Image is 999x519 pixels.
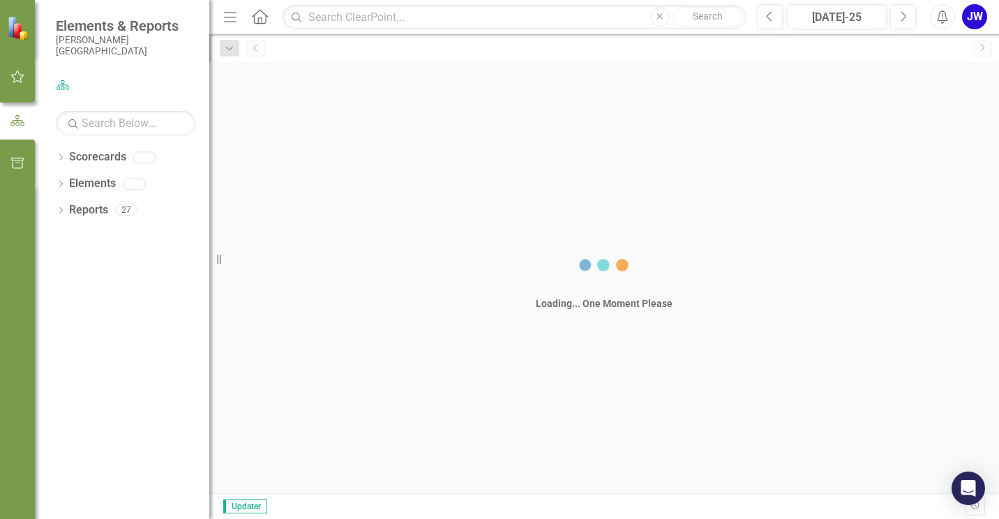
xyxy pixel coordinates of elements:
[56,17,195,34] span: Elements & Reports
[787,4,887,29] button: [DATE]-25
[536,296,673,310] div: Loading... One Moment Please
[7,16,31,40] img: ClearPoint Strategy
[792,9,882,26] div: [DATE]-25
[693,10,723,22] span: Search
[673,7,743,27] button: Search
[952,472,985,505] div: Open Intercom Messenger
[115,204,137,216] div: 27
[69,202,108,218] a: Reports
[283,5,746,29] input: Search ClearPoint...
[56,34,195,57] small: [PERSON_NAME][GEOGRAPHIC_DATA]
[223,499,267,513] span: Updater
[69,149,126,165] a: Scorecards
[962,4,987,29] button: JW
[56,111,195,135] input: Search Below...
[69,176,116,192] a: Elements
